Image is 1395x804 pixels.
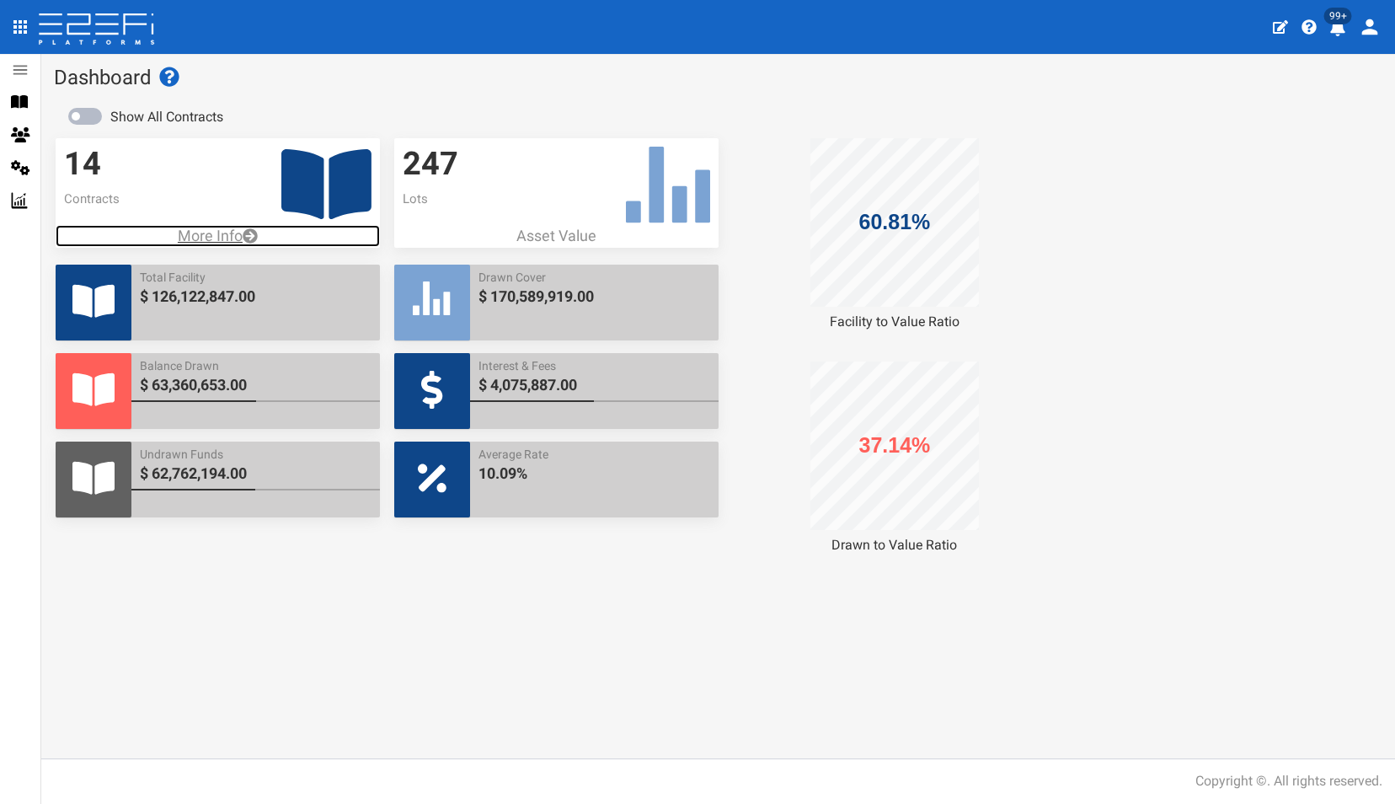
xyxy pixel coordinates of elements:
[403,147,710,182] h3: 247
[140,446,371,463] span: Undrawn Funds
[478,286,710,308] span: $ 170,589,919.00
[140,463,371,485] span: $ 62,762,194.00
[54,67,1382,88] h1: Dashboard
[478,357,710,374] span: Interest & Fees
[64,190,371,208] p: Contracts
[478,463,710,485] span: 10.09%
[403,190,710,208] p: Lots
[733,313,1057,332] div: Facility to Value Ratio
[140,286,371,308] span: $ 126,122,847.00
[140,357,371,374] span: Balance Drawn
[733,536,1057,555] div: Drawn to Value Ratio
[64,147,371,182] h3: 14
[478,446,710,463] span: Average Rate
[1195,772,1382,791] div: Copyright ©. All rights reserved.
[394,225,719,247] p: Asset Value
[110,108,223,127] label: Show All Contracts
[140,374,371,396] span: $ 63,360,653.00
[478,374,710,396] span: $ 4,075,887.00
[140,269,371,286] span: Total Facility
[56,225,380,247] a: More Info
[478,269,710,286] span: Drawn Cover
